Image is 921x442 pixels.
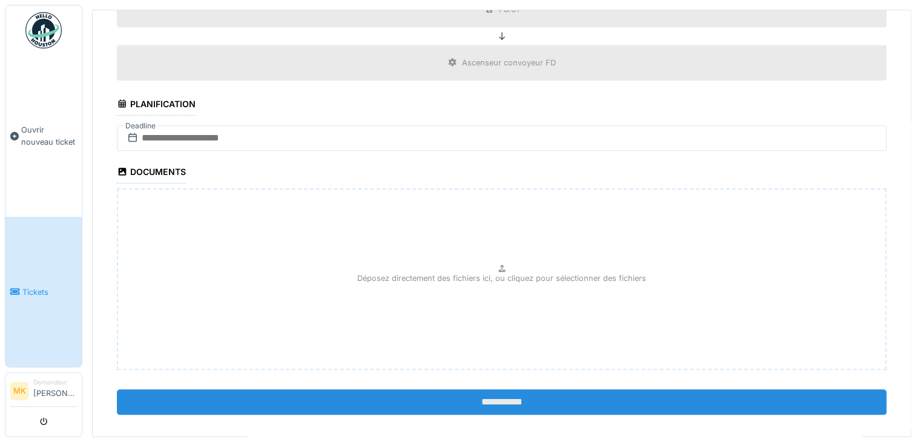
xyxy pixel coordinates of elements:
div: Planification [117,95,196,116]
span: Ouvrir nouveau ticket [21,124,77,147]
div: Demandeur [33,378,77,387]
li: MK [10,382,28,400]
a: MK Demandeur[PERSON_NAME] [10,378,77,407]
a: Tickets [5,217,82,367]
div: Documents [117,163,186,183]
p: Déposez directement des fichiers ici, ou cliquez pour sélectionner des fichiers [357,272,646,284]
img: Badge_color-CXgf-gQk.svg [25,12,62,48]
a: Ouvrir nouveau ticket [5,55,82,217]
span: Tickets [22,286,77,298]
label: Deadline [124,119,157,133]
div: Ascenseur convoyeur FD [462,57,556,68]
li: [PERSON_NAME] [33,378,77,404]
